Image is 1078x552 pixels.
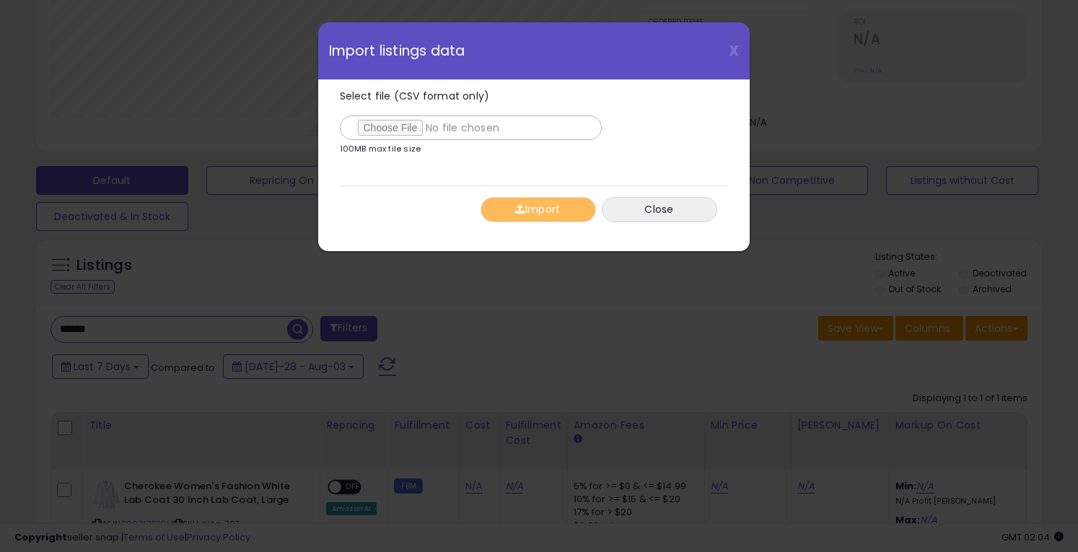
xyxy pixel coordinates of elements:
span: Import listings data [329,44,465,58]
p: 100MB max file size [340,145,421,153]
span: Select file (CSV format only) [340,89,490,103]
button: Close [602,197,717,222]
span: X [729,40,739,61]
button: Import [481,197,596,222]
